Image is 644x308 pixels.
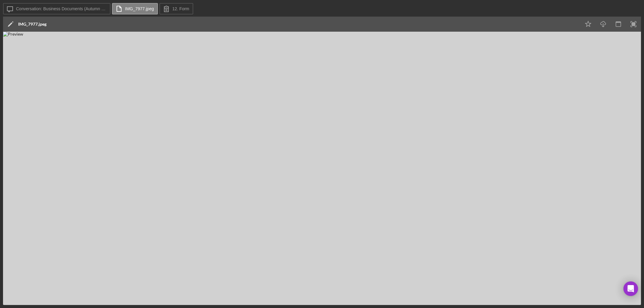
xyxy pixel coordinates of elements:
button: Conversation: Business Documents (Autumn K.) [3,3,111,14]
div: Open Intercom Messenger [623,281,638,296]
div: IMG_7977.jpeg [18,22,46,27]
label: IMG_7977.jpeg [125,6,154,11]
img: Preview [3,32,641,305]
button: 12. Form [159,3,193,14]
button: IMG_7977.jpeg [112,3,158,14]
label: 12. Form [172,6,189,11]
label: Conversation: Business Documents (Autumn K.) [16,6,107,11]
